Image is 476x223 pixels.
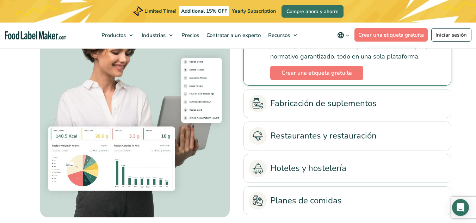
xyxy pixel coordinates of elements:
[270,66,363,80] a: Crear una etiqueta gratuita
[243,154,451,183] li: Hoteles y hostelería
[452,199,469,216] div: Open Intercom Messenger
[265,23,301,48] a: Recursos
[249,95,446,112] a: Fabricación de suplementos
[179,6,229,16] span: Additional 15% OFF
[249,192,446,210] a: Planes de comidas
[178,23,201,48] a: Precios
[140,32,166,39] span: Industrias
[99,32,126,39] span: Productos
[243,186,451,215] li: Planes de comidas
[282,5,344,18] a: Compre ahora y ahorre
[232,8,276,14] span: Yearly Subscription
[179,32,200,39] span: Precios
[138,23,176,48] a: Industrias
[249,127,446,145] a: Restaurantes y restauración
[98,23,136,48] a: Productos
[243,122,451,150] li: Restaurantes y restauración
[203,23,263,48] a: Contratar a un experto
[204,32,261,39] span: Contratar a un experto
[354,28,428,42] a: Crear una etiqueta gratuita
[249,160,446,177] a: Hoteles y hostelería
[266,32,291,39] span: Recursos
[144,8,176,14] span: Limited Time!
[431,28,471,42] a: Iniciar sesión
[243,89,451,118] li: Fabricación de suplementos
[25,6,233,217] div: Fabricación de alimentos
